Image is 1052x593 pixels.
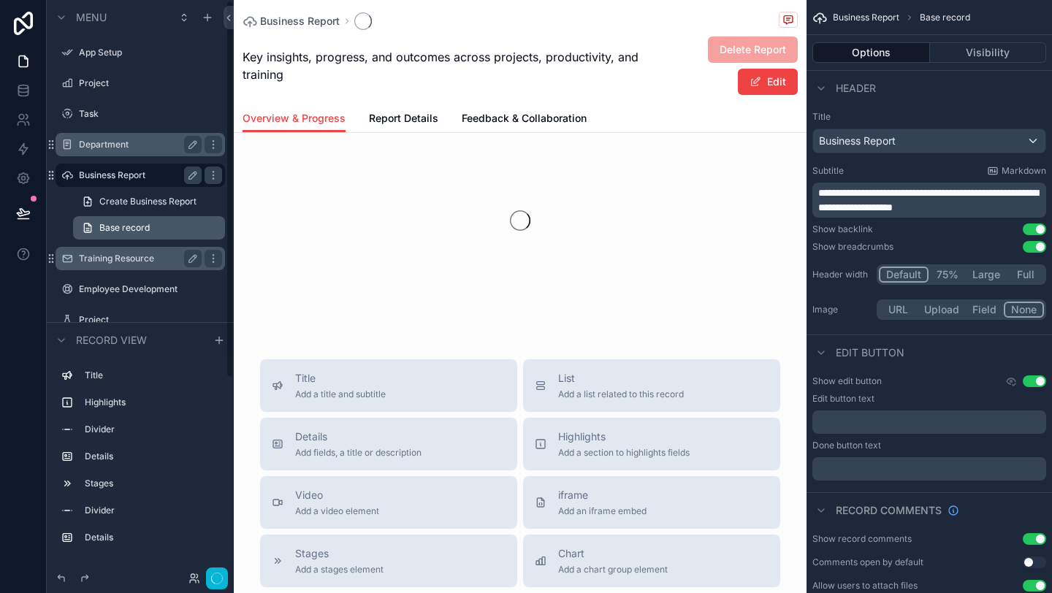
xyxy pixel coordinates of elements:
span: Base record [99,222,150,234]
span: Add a list related to this record [558,389,684,400]
div: scrollable content [812,457,1046,481]
button: Options [812,42,930,63]
span: Overview & Progress [243,111,346,126]
span: Edit button [836,345,904,360]
span: Base record [920,12,970,23]
button: VideoAdd a video element [260,476,517,529]
span: iframe [558,488,647,502]
button: Edit [738,69,798,95]
span: Feedback & Collaboration [462,111,587,126]
a: Create Business Report [73,190,225,213]
label: Divider [85,424,219,435]
label: Department [79,139,196,150]
span: Chart [558,546,668,561]
label: Edit button text [812,393,874,405]
label: Stages [85,478,219,489]
label: Training Resource [79,253,196,264]
label: Done button text [812,440,881,451]
label: Divider [85,505,219,516]
span: Add a section to highlights fields [558,447,690,459]
span: Add a chart group element [558,564,668,575]
span: Stages [295,546,384,561]
span: Report Details [369,111,438,126]
span: List [558,371,684,386]
button: TitleAdd a title and subtitle [260,359,517,412]
button: ListAdd a list related to this record [523,359,780,412]
span: Highlights [558,429,690,444]
label: Header width [812,269,871,280]
label: Details [85,451,219,462]
button: Full [1007,267,1044,283]
label: Employee Development [79,283,222,295]
button: ChartAdd a chart group element [523,535,780,587]
span: Record view [76,333,147,348]
div: Show record comments [812,533,912,545]
span: Add a video element [295,505,379,517]
button: Business Report [812,129,1046,153]
span: Video [295,488,379,502]
button: Upload [918,302,966,318]
button: URL [879,302,918,318]
label: Task [79,108,222,120]
div: scrollable content [47,357,234,564]
label: Title [812,111,1046,123]
label: Details [85,532,219,543]
div: scrollable content [812,183,1046,218]
button: Visibility [930,42,1047,63]
label: Project [79,314,222,326]
label: App Setup [79,47,222,58]
label: Highlights [85,397,219,408]
span: Add fields, a title or description [295,447,422,459]
div: scrollable content [812,410,1046,434]
label: Image [812,304,871,315]
span: Record comments [836,503,942,518]
span: Key insights, progress, and outcomes across projects, productivity, and training [243,48,644,83]
span: Markdown [1002,165,1046,177]
div: Show backlink [812,223,873,235]
div: Show breadcrumbs [812,241,893,253]
a: Business Report [243,14,340,28]
label: Subtitle [812,165,844,177]
span: Menu [76,10,107,25]
div: Comments open by default [812,556,923,568]
button: iframeAdd an iframe embed [523,476,780,529]
a: Base record [73,216,225,240]
a: Overview & Progress [243,105,346,133]
button: DetailsAdd fields, a title or description [260,418,517,470]
span: Add a stages element [295,564,384,575]
button: Default [879,267,929,283]
button: 75% [929,267,966,283]
a: Feedback & Collaboration [462,105,587,134]
span: Business Report [819,134,896,148]
button: StagesAdd a stages element [260,535,517,587]
label: Business Report [79,169,196,181]
span: Business Report [260,14,340,28]
button: None [1004,302,1044,318]
a: Markdown [987,165,1046,177]
span: Add a title and subtitle [295,389,386,400]
label: Project [79,77,222,89]
button: Field [966,302,1005,318]
span: Header [836,81,876,96]
span: Create Business Report [99,196,197,207]
button: Large [966,267,1007,283]
span: Add an iframe embed [558,505,647,517]
span: Details [295,429,422,444]
span: Title [295,371,386,386]
a: Report Details [369,105,438,134]
label: Title [85,370,219,381]
label: Show edit button [812,375,882,387]
span: Business Report [833,12,899,23]
button: HighlightsAdd a section to highlights fields [523,418,780,470]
